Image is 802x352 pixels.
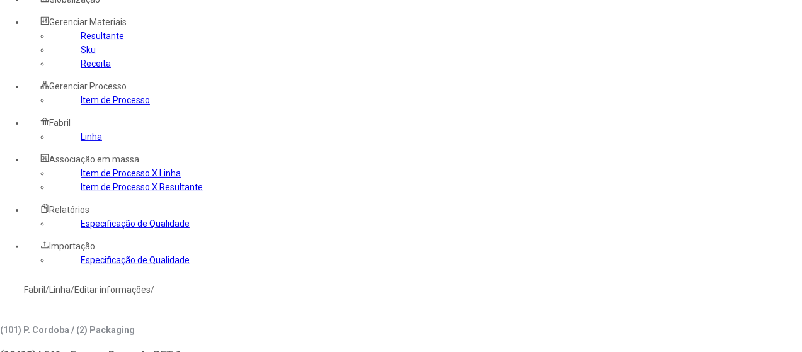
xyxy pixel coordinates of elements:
span: Gerenciar Processo [49,81,127,91]
a: Linha [49,285,71,295]
span: Gerenciar Materiais [49,17,127,27]
a: Sku [81,45,96,55]
span: Importação [49,241,95,251]
nz-breadcrumb-separator: / [45,285,49,295]
nz-breadcrumb-separator: / [151,285,154,295]
a: Editar informações [74,285,151,295]
nz-breadcrumb-separator: / [71,285,74,295]
span: Associação em massa [49,154,139,164]
a: Item de Processo X Linha [81,168,181,178]
a: Item de Processo [81,95,150,105]
a: Especificação de Qualidade [81,255,190,265]
a: Linha [81,132,102,142]
a: Fabril [24,285,45,295]
span: Fabril [49,118,71,128]
a: Especificação de Qualidade [81,219,190,229]
span: Relatórios [49,205,89,215]
a: Item de Processo X Resultante [81,182,203,192]
a: Resultante [81,31,124,41]
a: Receita [81,59,111,69]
